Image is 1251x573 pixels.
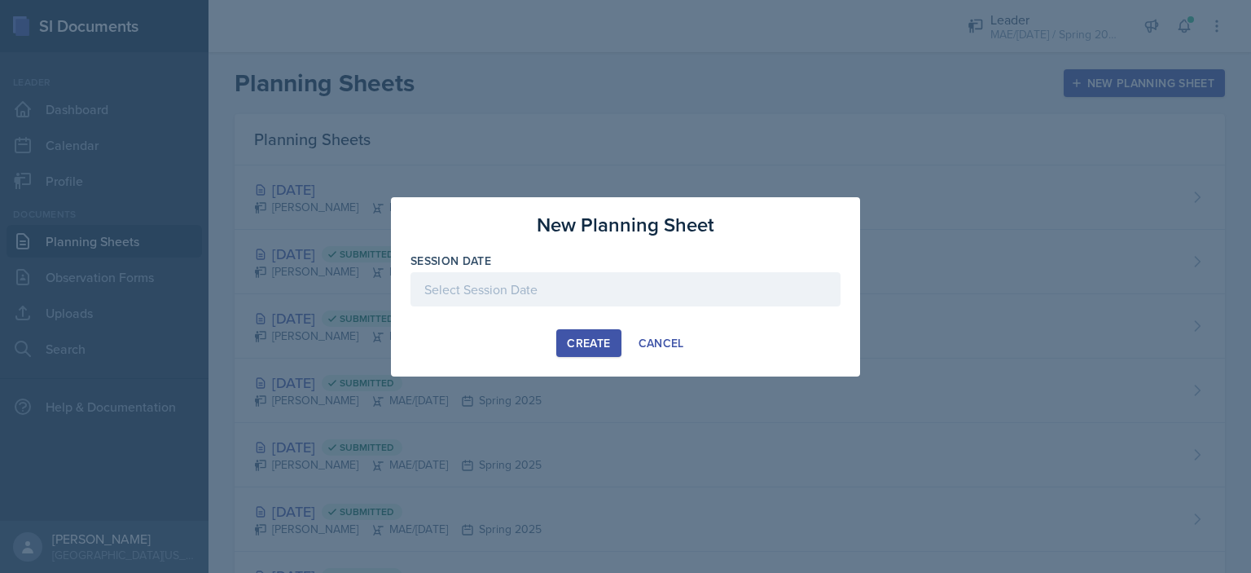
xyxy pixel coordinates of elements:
[639,337,684,350] div: Cancel
[537,210,714,240] h3: New Planning Sheet
[567,337,610,350] div: Create
[628,329,695,357] button: Cancel
[556,329,621,357] button: Create
[410,253,491,269] label: Session Date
